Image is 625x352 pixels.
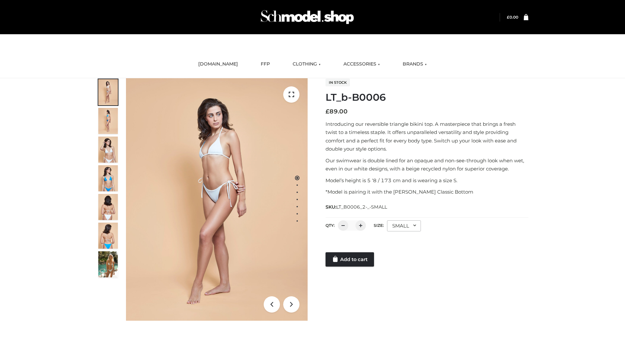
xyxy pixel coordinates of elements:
[326,108,348,115] bdi: 89.00
[98,137,118,163] img: ArielClassicBikiniTop_CloudNine_AzureSky_OW114ECO_3-scaled.jpg
[256,57,275,71] a: FFP
[339,57,385,71] a: ACCESSORIES
[258,4,356,30] img: Schmodel Admin 964
[387,220,421,231] div: SMALL
[326,108,329,115] span: £
[193,57,243,71] a: [DOMAIN_NAME]
[288,57,326,71] a: CLOTHING
[326,120,528,153] p: Introducing our reversible triangle bikini top. A masterpiece that brings a fresh twist to a time...
[326,203,388,211] span: SKU:
[326,252,374,267] a: Add to cart
[326,79,350,86] span: In stock
[507,15,509,20] span: £
[98,165,118,191] img: ArielClassicBikiniTop_CloudNine_AzureSky_OW114ECO_4-scaled.jpg
[98,223,118,249] img: ArielClassicBikiniTop_CloudNine_AzureSky_OW114ECO_8-scaled.jpg
[398,57,432,71] a: BRANDS
[507,15,518,20] bdi: 0.00
[98,194,118,220] img: ArielClassicBikiniTop_CloudNine_AzureSky_OW114ECO_7-scaled.jpg
[98,251,118,277] img: Arieltop_CloudNine_AzureSky2.jpg
[126,78,308,321] img: ArielClassicBikiniTop_CloudNine_AzureSky_OW114ECO_1
[326,176,528,185] p: Model’s height is 5 ‘8 / 173 cm and is wearing a size S.
[98,79,118,105] img: ArielClassicBikiniTop_CloudNine_AzureSky_OW114ECO_1-scaled.jpg
[507,15,518,20] a: £0.00
[326,156,528,173] p: Our swimwear is double lined for an opaque and non-see-through look when wet, even in our white d...
[98,108,118,134] img: ArielClassicBikiniTop_CloudNine_AzureSky_OW114ECO_2-scaled.jpg
[336,204,387,210] span: LT_B0006_2-_-SMALL
[326,188,528,196] p: *Model is pairing it with the [PERSON_NAME] Classic Bottom
[326,92,528,103] h1: LT_b-B0006
[326,223,335,228] label: QTY:
[374,223,384,228] label: Size:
